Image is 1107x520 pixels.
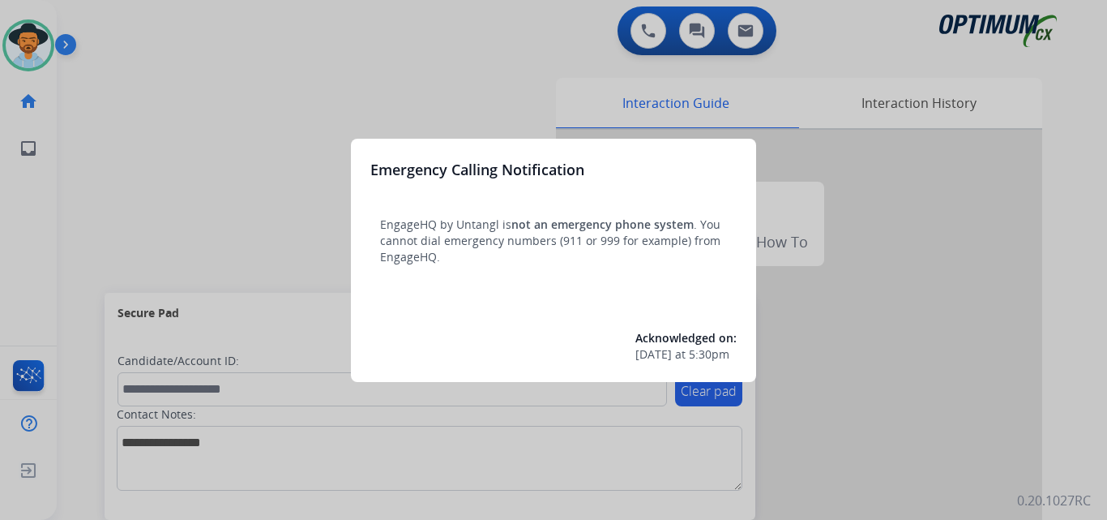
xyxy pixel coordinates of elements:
span: not an emergency phone system [511,217,694,232]
h3: Emergency Calling Notification [370,158,584,181]
span: 5:30pm [689,346,729,363]
span: Acknowledged on: [635,330,737,346]
p: EngageHQ by Untangl is . You cannot dial emergency numbers (911 or 999 for example) from EngageHQ. [380,217,727,265]
p: 0.20.1027RC [1017,491,1091,510]
span: [DATE] [635,346,672,363]
div: at [635,346,737,363]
